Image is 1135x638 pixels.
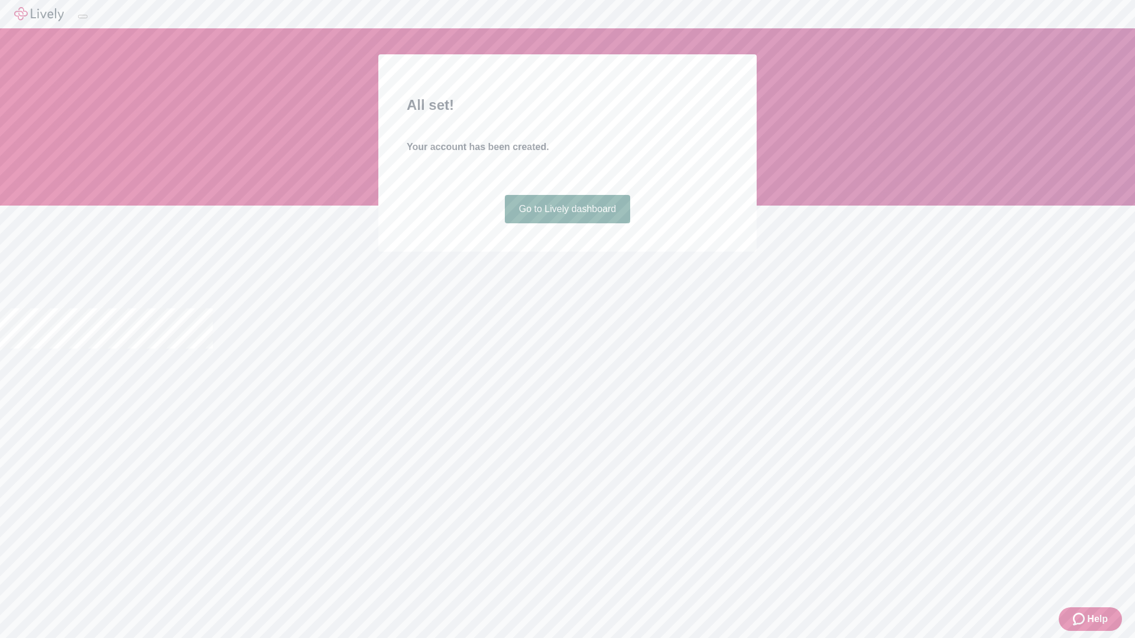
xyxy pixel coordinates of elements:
[505,195,631,223] a: Go to Lively dashboard
[407,95,728,116] h2: All set!
[14,7,64,21] img: Lively
[78,15,87,18] button: Log out
[1073,612,1087,626] svg: Zendesk support icon
[1087,612,1108,626] span: Help
[1059,607,1122,631] button: Zendesk support iconHelp
[407,140,728,154] h4: Your account has been created.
